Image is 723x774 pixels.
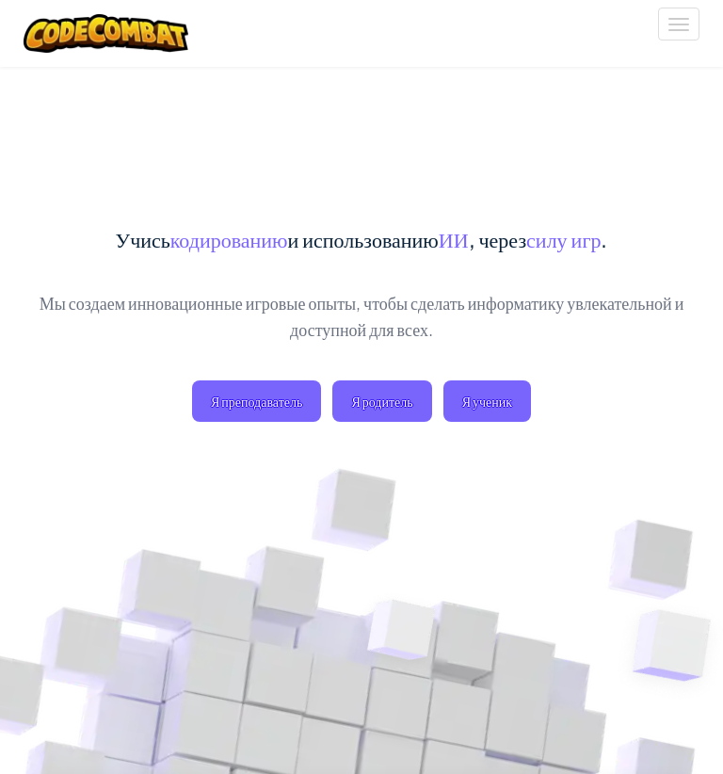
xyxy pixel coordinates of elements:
span: , через [469,226,527,252]
a: Я родитель [332,380,431,422]
img: Overlap cubes [329,559,475,711]
span: Учись [116,226,170,252]
span: кодированию [170,226,288,252]
button: Я ученик [443,380,531,422]
p: Мы создаем инновационные игровые опыты, чтобы сделать информатику увлекательной и доступной для в... [23,290,700,343]
span: силу игр [526,226,601,252]
span: . [601,226,607,252]
a: Я преподаватель [192,380,321,422]
span: и использованию [288,226,439,252]
span: ИИ [439,226,469,252]
img: CodeCombat logo [24,14,188,53]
